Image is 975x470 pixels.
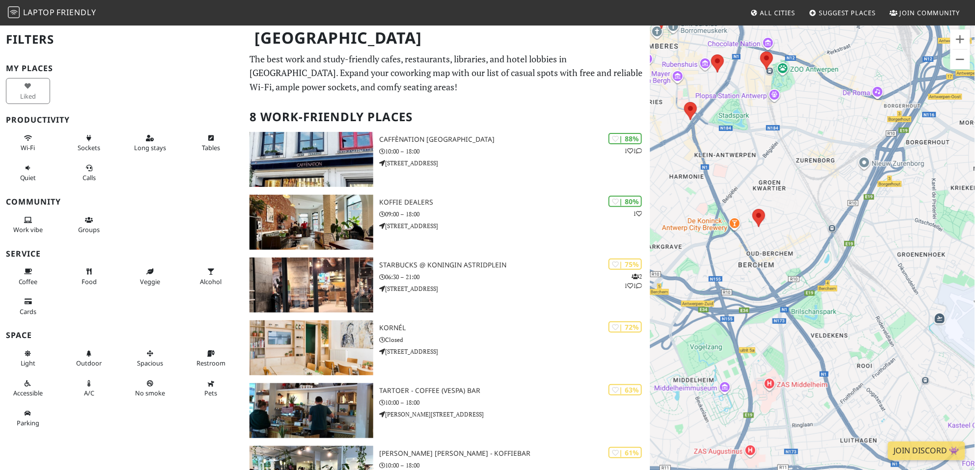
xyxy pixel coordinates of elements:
[137,359,163,367] span: Spacious
[379,398,650,407] p: 10:00 – 18:00
[67,212,111,238] button: Groups
[189,375,233,401] button: Pets
[67,160,111,186] button: Calls
[379,284,650,293] p: [STREET_ADDRESS]
[6,293,50,319] button: Cards
[6,25,238,54] h2: Filters
[379,221,650,231] p: [STREET_ADDRESS]
[6,345,50,371] button: Light
[250,52,644,94] p: The best work and study-friendly cafes, restaurants, libraries, and hotel lobbies in [GEOGRAPHIC_...
[6,115,238,125] h3: Productivity
[609,196,642,207] div: | 80%
[67,345,111,371] button: Outdoor
[82,277,97,286] span: Food
[250,383,373,438] img: Tartoer - Coffee (Vespa) Bar
[624,146,642,156] p: 1 1
[128,130,172,156] button: Long stays
[747,4,799,22] a: All Cities
[20,173,36,182] span: Quiet
[20,307,36,316] span: Credit cards
[609,447,642,458] div: | 61%
[6,331,238,340] h3: Space
[609,133,642,144] div: | 88%
[128,263,172,289] button: Veggie
[806,4,880,22] a: Suggest Places
[6,197,238,207] h3: Community
[760,8,795,17] span: All Cities
[67,263,111,289] button: Food
[67,375,111,401] button: A/C
[6,405,50,431] button: Parking
[379,324,650,332] h3: Kornél
[134,143,166,152] span: Long stays
[21,359,36,367] span: Natural light
[624,272,642,290] p: 2 1 1
[244,383,650,438] a: Tartoer - Coffee (Vespa) Bar | 63% Tartoer - Coffee (Vespa) Bar 10:00 – 18:00 [PERSON_NAME][STREE...
[609,384,642,395] div: | 63%
[244,132,650,187] a: Caffènation Antwerp City Center | 88% 11 Caffènation [GEOGRAPHIC_DATA] 10:00 – 18:00 [STREET_ADDR...
[379,335,650,344] p: Closed
[244,258,650,313] a: Starbucks @ Koningin Astridplein | 75% 211 Starbucks @ Koningin Astridplein 06:30 – 21:00 [STREET...
[379,410,650,419] p: [PERSON_NAME][STREET_ADDRESS]
[609,259,642,270] div: | 75%
[6,64,238,73] h3: My Places
[379,147,650,156] p: 10:00 – 18:00
[23,7,55,18] span: Laptop
[6,375,50,401] button: Accessible
[950,29,970,49] button: Ampliar
[379,449,650,458] h3: [PERSON_NAME] [PERSON_NAME] - Koffiebar
[6,212,50,238] button: Work vibe
[135,389,165,397] span: Smoke free
[6,160,50,186] button: Quiet
[84,389,94,397] span: Air conditioned
[140,277,160,286] span: Veggie
[67,130,111,156] button: Sockets
[128,375,172,401] button: No smoke
[21,143,35,152] span: Stable Wi-Fi
[13,389,43,397] span: Accessible
[247,25,648,52] h1: [GEOGRAPHIC_DATA]
[886,4,964,22] a: Join Community
[250,132,373,187] img: Caffènation Antwerp City Center
[76,359,102,367] span: Outdoor area
[819,8,876,17] span: Suggest Places
[633,209,642,218] p: 1
[888,442,965,460] a: Join Discord 👾
[900,8,960,17] span: Join Community
[379,387,650,395] h3: Tartoer - Coffee (Vespa) Bar
[6,249,238,259] h3: Service
[250,102,644,132] h2: 8 Work-Friendly Places
[379,347,650,356] p: [STREET_ADDRESS]
[250,320,373,375] img: Kornél
[83,173,96,182] span: Video/audio calls
[379,135,650,144] h3: Caffènation [GEOGRAPHIC_DATA]
[8,6,20,18] img: LaptopFriendly
[202,143,220,152] span: Work-friendly tables
[8,4,96,22] a: LaptopFriendly LaptopFriendly
[6,263,50,289] button: Coffee
[379,209,650,219] p: 09:00 – 18:00
[78,143,100,152] span: Power sockets
[609,321,642,333] div: | 72%
[78,225,100,234] span: Group tables
[244,320,650,375] a: Kornél | 72% Kornél Closed [STREET_ADDRESS]
[189,130,233,156] button: Tables
[244,195,650,250] a: Koffie Dealers | 80% 1 Koffie Dealers 09:00 – 18:00 [STREET_ADDRESS]
[950,50,970,69] button: Reducir
[379,198,650,207] h3: Koffie Dealers
[250,195,373,250] img: Koffie Dealers
[13,225,43,234] span: People working
[379,261,650,269] h3: Starbucks @ Koningin Astridplein
[56,7,96,18] span: Friendly
[379,158,650,168] p: [STREET_ADDRESS]
[200,277,222,286] span: Alcohol
[6,130,50,156] button: Wi-Fi
[379,272,650,282] p: 06:30 – 21:00
[196,359,225,367] span: Restroom
[19,277,38,286] span: Coffee
[189,345,233,371] button: Restroom
[250,258,373,313] img: Starbucks @ Koningin Astridplein
[189,263,233,289] button: Alcohol
[379,461,650,470] p: 10:00 – 18:00
[128,345,172,371] button: Spacious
